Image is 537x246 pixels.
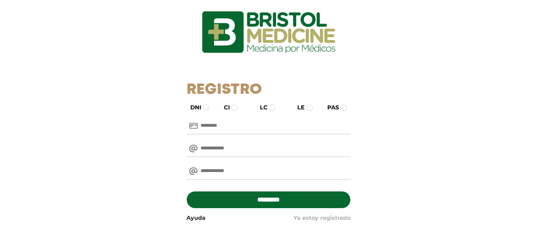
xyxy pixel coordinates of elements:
label: PAS [321,103,339,112]
label: DNI [184,103,201,112]
label: LE [291,103,305,112]
a: Ayuda [186,214,205,222]
a: Ya estoy registrado [293,214,351,222]
label: CI [217,103,230,112]
label: LC [253,103,268,112]
h1: Registro [186,81,351,99]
